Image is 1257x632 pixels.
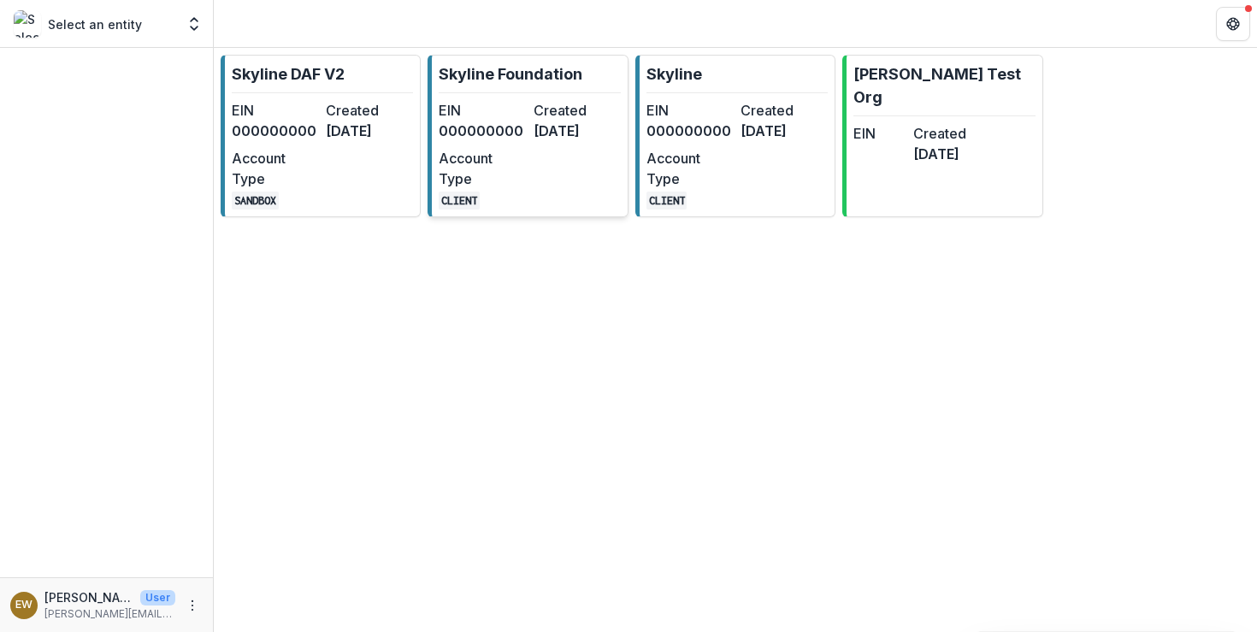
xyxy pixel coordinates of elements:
code: CLIENT [646,192,688,210]
button: More [182,595,203,616]
dd: [DATE] [741,121,828,141]
a: Skyline DAF V2EIN000000000Created[DATE]Account TypeSANDBOX [221,55,421,217]
p: Skyline [646,62,702,86]
dd: 000000000 [232,121,319,141]
p: Select an entity [48,15,142,33]
p: Skyline DAF V2 [232,62,345,86]
dt: Account Type [232,148,319,189]
p: [PERSON_NAME] [44,588,133,606]
button: Open entity switcher [182,7,206,41]
dd: [DATE] [534,121,621,141]
dd: 000000000 [646,121,734,141]
dd: [DATE] [326,121,413,141]
dt: Account Type [646,148,734,189]
p: User [140,590,175,605]
code: SANDBOX [232,192,279,210]
a: [PERSON_NAME] Test OrgEINCreated[DATE] [842,55,1042,217]
dd: [DATE] [913,144,966,164]
dt: Created [741,100,828,121]
dt: EIN [439,100,526,121]
button: Get Help [1216,7,1250,41]
a: Skyline FoundationEIN000000000Created[DATE]Account TypeCLIENT [428,55,628,217]
dt: Account Type [439,148,526,189]
dd: 000000000 [439,121,526,141]
dt: EIN [232,100,319,121]
dt: Created [326,100,413,121]
dt: Created [913,123,966,144]
dt: EIN [646,100,734,121]
div: Eddie Whitfield [15,600,32,611]
p: Skyline Foundation [439,62,582,86]
img: Select an entity [14,10,41,38]
a: SkylineEIN000000000Created[DATE]Account TypeCLIENT [635,55,835,217]
code: CLIENT [439,192,480,210]
dt: EIN [853,123,906,144]
p: [PERSON_NAME] Test Org [853,62,1035,109]
p: [PERSON_NAME][EMAIL_ADDRESS][DOMAIN_NAME] [44,606,175,622]
dt: Created [534,100,621,121]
